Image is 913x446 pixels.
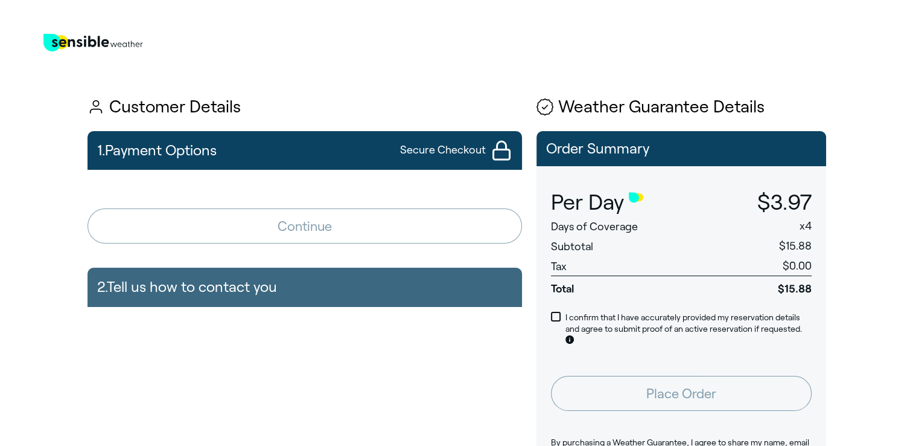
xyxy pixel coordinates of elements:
span: Total [551,276,713,296]
span: x 4 [800,220,812,232]
p: Order Summary [546,141,816,157]
h2: 1. Payment Options [97,136,217,165]
button: Place Order [551,376,812,411]
span: $15.88 [779,240,812,252]
button: 1.Payment OptionsSecure Checkout [87,131,522,170]
p: I confirm that I have accurately provided my reservation details and agree to submit proof of an ... [565,312,812,347]
span: $3.97 [757,190,812,214]
h1: Customer Details [87,98,522,117]
span: $0.00 [783,260,812,272]
span: Days of Coverage [551,221,638,233]
span: Secure Checkout [400,143,486,158]
button: Continue [87,208,522,244]
h1: Weather Guarantee Details [536,98,826,117]
span: Per Day [551,190,624,215]
span: Subtotal [551,241,593,253]
span: Tax [551,260,567,273]
span: $15.88 [712,276,811,296]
